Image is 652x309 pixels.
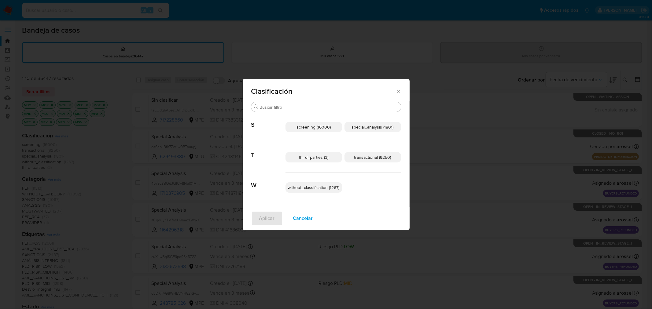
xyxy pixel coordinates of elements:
[344,152,401,162] div: transactional (9250)
[254,104,259,109] button: Buscar
[285,182,342,193] div: without_classification (1267)
[285,152,342,162] div: third_parties (3)
[344,122,401,132] div: special_analysis (1801)
[251,112,285,129] span: S
[354,154,391,160] span: transactional (9250)
[297,124,331,130] span: screening (16000)
[260,104,399,110] input: Buscar filtro
[285,211,321,226] button: Cancelar
[299,154,328,160] span: third_parties (3)
[396,88,401,94] button: Cerrar
[251,88,396,95] span: Clasificación
[293,212,313,225] span: Cancelar
[251,173,285,189] span: W
[288,184,340,191] span: without_classification (1267)
[251,142,285,159] span: T
[352,124,394,130] span: special_analysis (1801)
[285,122,342,132] div: screening (16000)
